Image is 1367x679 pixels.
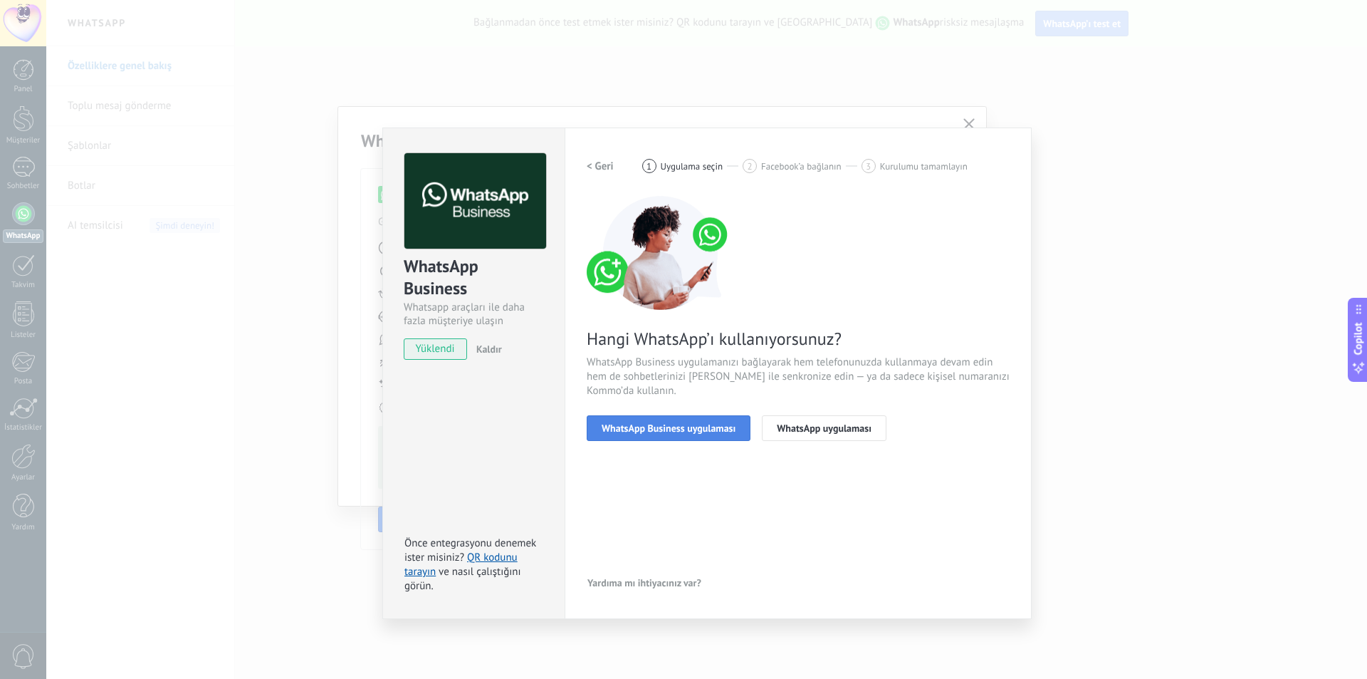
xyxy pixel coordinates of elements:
span: Yardıma mı ihtiyacınız var? [587,578,701,588]
span: Hangi WhatsApp’ı kullanıyorsunuz? [587,328,1010,350]
span: 2 [748,160,753,172]
div: WhatsApp Business [404,255,544,301]
span: Copilot [1351,322,1366,355]
span: Uygulama seçin [661,161,723,172]
span: yüklendi [404,338,466,360]
span: 3 [866,160,871,172]
img: connect number [587,196,736,310]
button: WhatsApp Business uygulaması [587,415,750,441]
button: Kaldır [471,338,502,360]
span: 1 [646,160,651,172]
button: < Geri [587,153,614,179]
span: Önce entegrasyonu denemek ister misiniz? [404,537,536,564]
h2: < Geri [587,160,614,173]
button: Yardıma mı ihtiyacınız var? [587,572,702,594]
a: QR kodunu tarayın [404,551,518,579]
span: WhatsApp Business uygulaması [602,423,735,433]
span: Kurulumu tamamlayın [880,161,968,172]
span: WhatsApp uygulaması [777,423,871,433]
span: WhatsApp Business uygulamanızı bağlayarak hem telefonunuzda kullanmaya devam edin hem de sohbetle... [587,356,1010,398]
span: ve nasıl çalıştığını görün. [404,565,520,593]
img: logo_main.png [404,153,546,249]
div: Whatsapp araçları ile daha fazla müşteriye ulaşın [404,301,544,328]
span: Kaldır [476,343,502,356]
button: WhatsApp uygulaması [762,415,886,441]
span: Facebook’a bağlanın [761,161,842,172]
